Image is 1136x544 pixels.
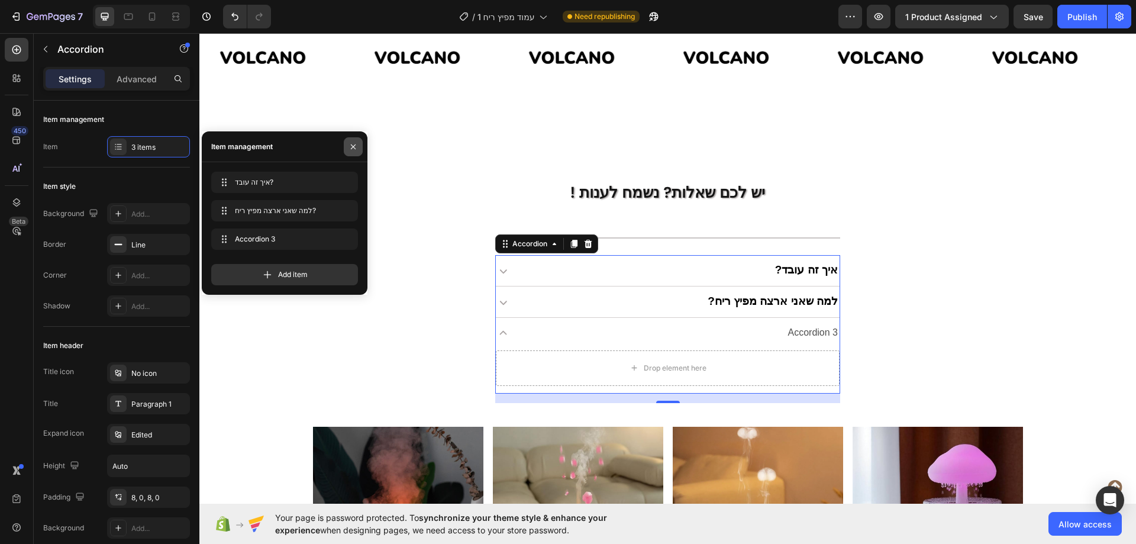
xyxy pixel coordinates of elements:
img: gempages_585757887402345163-e29743d7-6536-455b-b9a4-c9b7061e01b3.png [464,6,590,44]
div: Beta [9,217,28,226]
div: Padding [43,490,87,506]
img: gempages_585757887402345163-e29743d7-6536-455b-b9a4-c9b7061e01b3.png [1,6,127,44]
div: 8, 0, 8, 0 [131,493,187,503]
div: Undo/Redo [223,5,271,28]
div: Title [43,398,58,409]
strong: למה שאני ארצה מפיץ ריח? [508,262,638,274]
input: Auto [108,455,189,477]
span: עמוד מפיץ ריח 1 [477,11,535,23]
span: Allow access [1058,518,1112,530]
div: Add... [131,271,187,281]
button: <p>Button</p> [908,447,922,461]
div: Drop element here [444,330,507,340]
div: Corner [43,270,67,281]
div: Line [131,240,187,250]
button: Save [1014,5,1053,28]
div: Add... [131,523,187,534]
span: Your page is password protected. To when designing pages, we need access to your store password. [275,511,653,536]
span: Need republishing [575,11,635,22]
div: Add... [131,301,187,312]
button: Publish [1057,5,1107,28]
img: gempages_585757887402345163-e29743d7-6536-455b-b9a4-c9b7061e01b3.png [309,6,435,44]
span: Add item [278,269,308,280]
span: 1 product assigned [905,11,982,23]
div: Paragraph 1 [131,399,187,410]
strong: ! יש לכם שאלות? נשמח לענות [371,150,566,169]
button: Allow access [1048,512,1122,536]
span: איך זה עובד? [235,177,330,188]
button: 7 [5,5,88,28]
div: Item header [43,340,83,351]
span: / [472,11,475,23]
div: No icon [131,368,187,379]
img: gempages_585757887402345163-e29743d7-6536-455b-b9a4-c9b7061e01b3.png [155,6,281,44]
span: Save [1024,12,1043,22]
p: Accordion [57,42,158,56]
div: Height [43,458,82,474]
div: 3 items [131,142,187,153]
div: Border [43,239,66,250]
p: 7 [78,9,83,24]
div: Item style [43,181,76,192]
div: Shadow [43,301,70,311]
span: synchronize your theme style & enhance your experience [275,513,607,535]
div: Background [43,523,84,533]
p: Settings [59,73,92,85]
div: Add... [131,209,187,220]
p: Accordion 3 [589,291,639,308]
img: gempages_585757887402345163-e29743d7-6536-455b-b9a4-c9b7061e01b3.png [773,6,899,44]
p: Advanced [117,73,157,85]
button: 1 product assigned [895,5,1009,28]
span: למה שאני ארצה מפיץ ריח? [235,205,330,216]
div: Background [43,206,101,222]
div: Accordion [311,205,350,216]
div: 450 [11,126,28,136]
div: Edited [131,430,187,440]
img: gempages_585757887402345163-e29743d7-6536-455b-b9a4-c9b7061e01b3.png [618,6,744,44]
div: Expand icon [43,428,84,439]
strong: איך זה עובד? [576,230,638,243]
div: Item management [211,141,273,152]
div: Open Intercom Messenger [1096,486,1124,514]
div: Item [43,141,58,152]
div: Publish [1067,11,1097,23]
div: Item management [43,114,104,125]
iframe: Design area [199,33,1136,504]
div: Title icon [43,366,74,377]
span: Accordion 3 [235,234,330,244]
